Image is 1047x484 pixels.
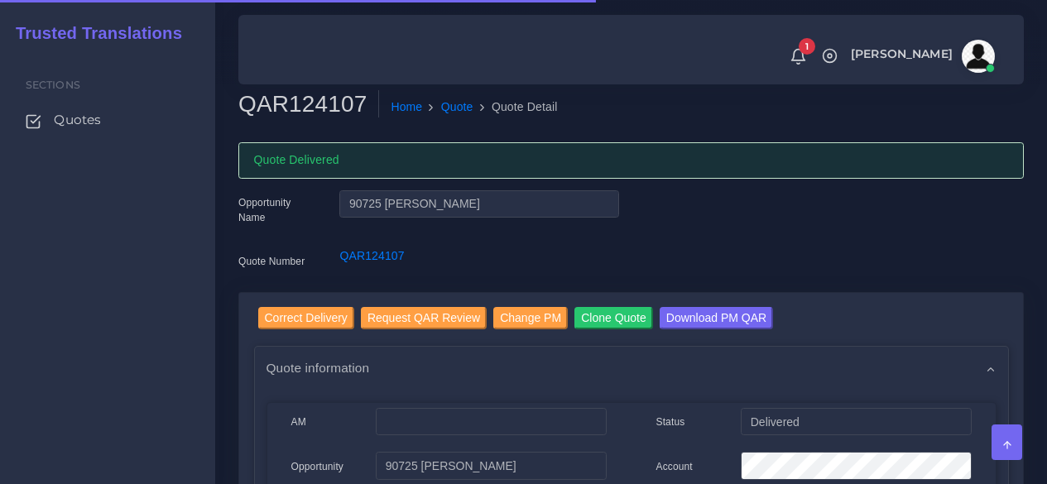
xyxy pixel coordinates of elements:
h2: Trusted Translations [4,23,182,43]
img: avatar [962,40,995,73]
a: QAR124107 [339,249,404,262]
h2: QAR124107 [238,90,379,118]
label: Opportunity [291,459,344,474]
label: Quote Number [238,254,305,269]
span: Quote information [267,358,370,377]
a: Quotes [12,103,203,137]
a: Home [391,98,422,116]
input: Download PM QAR [660,307,773,329]
label: AM [291,415,306,429]
span: 1 [799,38,815,55]
span: Sections [26,79,80,91]
label: Account [656,459,693,474]
label: Opportunity Name [238,195,315,225]
a: 1 [784,47,813,65]
span: [PERSON_NAME] [851,48,953,60]
label: Status [656,415,685,429]
a: Quote [441,98,473,116]
div: Quote information [255,347,1008,389]
a: [PERSON_NAME]avatar [843,40,1001,73]
li: Quote Detail [473,98,558,116]
div: Quote Delivered [238,142,1024,179]
input: Change PM [493,307,568,329]
input: Request QAR Review [361,307,487,329]
input: Clone Quote [574,307,653,329]
span: Quotes [54,111,101,129]
input: Correct Delivery [258,307,354,329]
a: Trusted Translations [4,20,182,47]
